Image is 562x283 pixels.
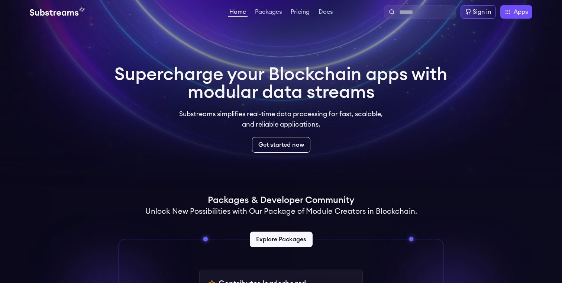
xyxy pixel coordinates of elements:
a: Get started now [252,137,310,153]
a: Sign in [461,5,496,19]
a: Packages [253,9,283,16]
a: Docs [317,9,334,16]
h1: Packages & Developer Community [208,194,354,206]
h1: Supercharge your Blockchain apps with modular data streams [114,66,448,101]
p: Substreams simplifies real-time data processing for fast, scalable, and reliable applications. [174,109,388,130]
span: Apps [514,7,528,16]
div: Sign in [473,7,491,16]
a: Pricing [289,9,311,16]
img: Substream's logo [30,7,85,16]
a: Home [228,9,248,17]
a: Explore Packages [250,232,313,247]
h2: Unlock New Possibilities with Our Package of Module Creators in Blockchain. [145,206,417,217]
